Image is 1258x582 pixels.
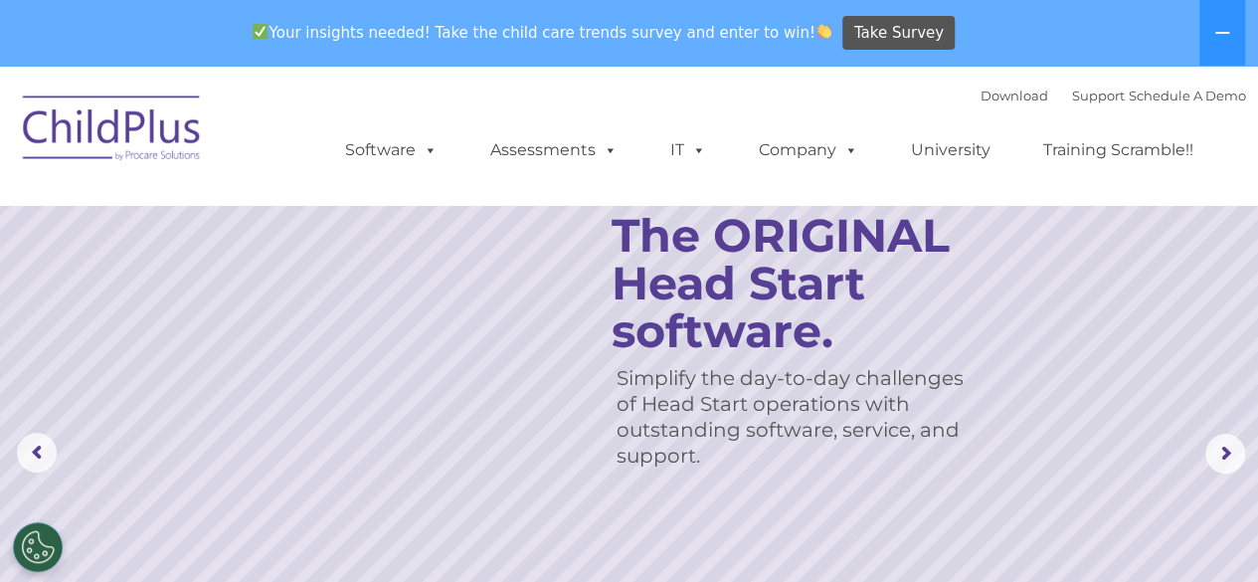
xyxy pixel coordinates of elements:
a: Learn More [614,431,770,474]
a: Training Scramble!! [1023,130,1213,170]
span: Phone number [276,213,361,228]
a: Support [1072,88,1125,103]
a: Download [981,88,1048,103]
img: ✅ [253,24,268,39]
font: | [981,88,1246,103]
img: ChildPlus by Procare Solutions [13,82,212,181]
button: Cookies Settings [13,522,63,572]
a: Schedule A Demo [1129,88,1246,103]
a: IT [650,130,726,170]
img: 👏 [816,24,831,39]
rs-layer: Simplify the day-to-day challenges of Head Start operations with outstanding software, service, a... [617,365,985,469]
rs-layer: The ORIGINAL Head Start software. [612,212,1004,355]
a: University [891,130,1010,170]
a: Take Survey [842,16,955,51]
a: Company [739,130,878,170]
a: Assessments [470,130,637,170]
span: Take Survey [854,16,944,51]
a: Software [325,130,457,170]
span: Last name [276,131,337,146]
span: Your insights needed! Take the child care trends survey and enter to win! [245,13,840,52]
